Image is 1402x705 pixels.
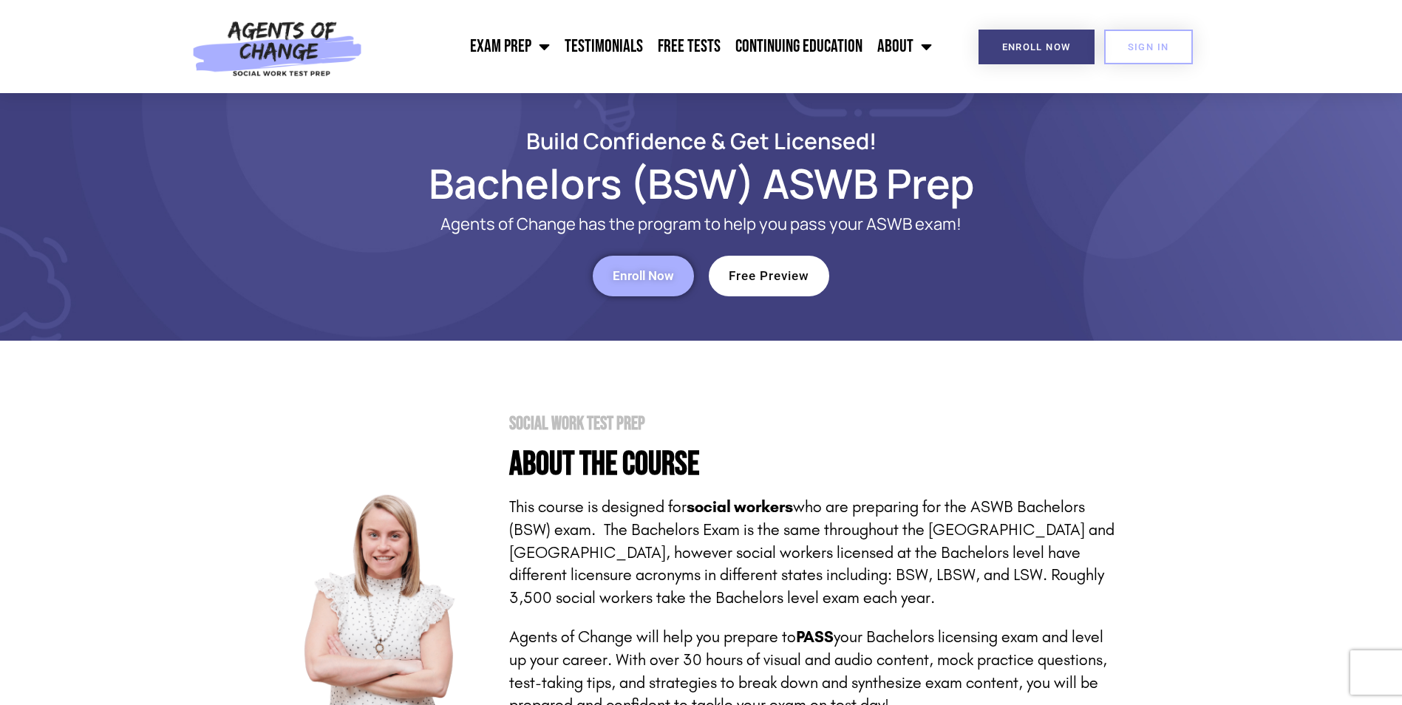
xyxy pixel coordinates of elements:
a: Enroll Now [593,256,694,296]
a: Enroll Now [979,30,1095,64]
a: Free Tests [650,28,728,65]
p: This course is designed for who are preparing for the ASWB Bachelors (BSW) exam. The Bachelors Ex... [509,496,1123,610]
h2: Build Confidence & Get Licensed! [280,130,1123,151]
a: Exam Prep [463,28,557,65]
span: Free Preview [729,270,809,282]
a: About [870,28,939,65]
span: Enroll Now [613,270,674,282]
a: Free Preview [709,256,829,296]
strong: PASS [796,627,834,647]
h2: Social Work Test Prep [509,415,1123,433]
h1: Bachelors (BSW) ASWB Prep [280,166,1123,200]
strong: social workers [687,497,793,517]
a: Continuing Education [728,28,870,65]
span: SIGN IN [1128,42,1169,52]
nav: Menu [370,28,939,65]
a: Testimonials [557,28,650,65]
span: Enroll Now [1002,42,1071,52]
h4: About the Course [509,448,1123,481]
a: SIGN IN [1104,30,1193,64]
p: Agents of Change has the program to help you pass your ASWB exam! [339,215,1064,234]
